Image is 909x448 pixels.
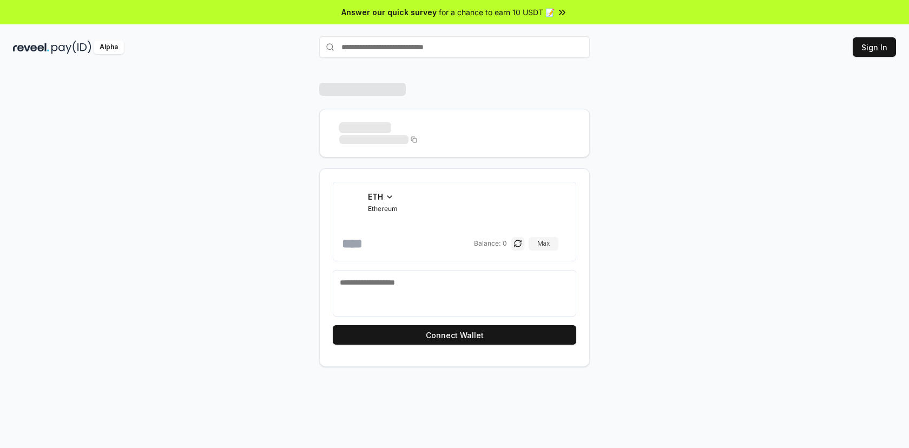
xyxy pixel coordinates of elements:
button: Sign In [853,37,896,57]
button: Max [529,237,558,250]
span: for a chance to earn 10 USDT 📝 [439,6,555,18]
span: ETH [368,191,383,202]
span: 0 [503,239,507,248]
div: Alpha [94,41,124,54]
img: pay_id [51,41,91,54]
span: Balance: [474,239,500,248]
span: Ethereum [368,205,398,213]
span: Answer our quick survey [341,6,437,18]
img: reveel_dark [13,41,49,54]
button: Connect Wallet [333,325,576,345]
